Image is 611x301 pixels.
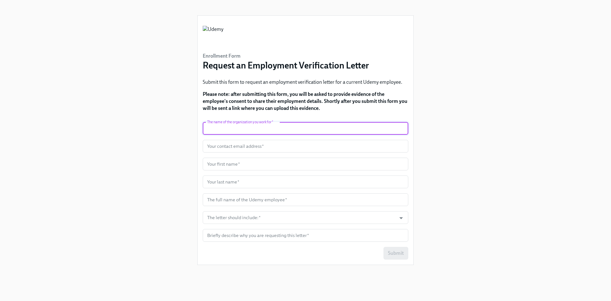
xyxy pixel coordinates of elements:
[396,213,406,223] button: Open
[203,26,223,45] img: Udemy
[203,79,408,86] p: Submit this form to request an employment verification letter for a current Udemy employee.
[203,60,369,71] h3: Request an Employment Verification Letter
[203,91,407,111] strong: Please note: after submitting this form, you will be asked to provide evidence of the employee's ...
[203,53,369,60] h6: Enrollment Form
